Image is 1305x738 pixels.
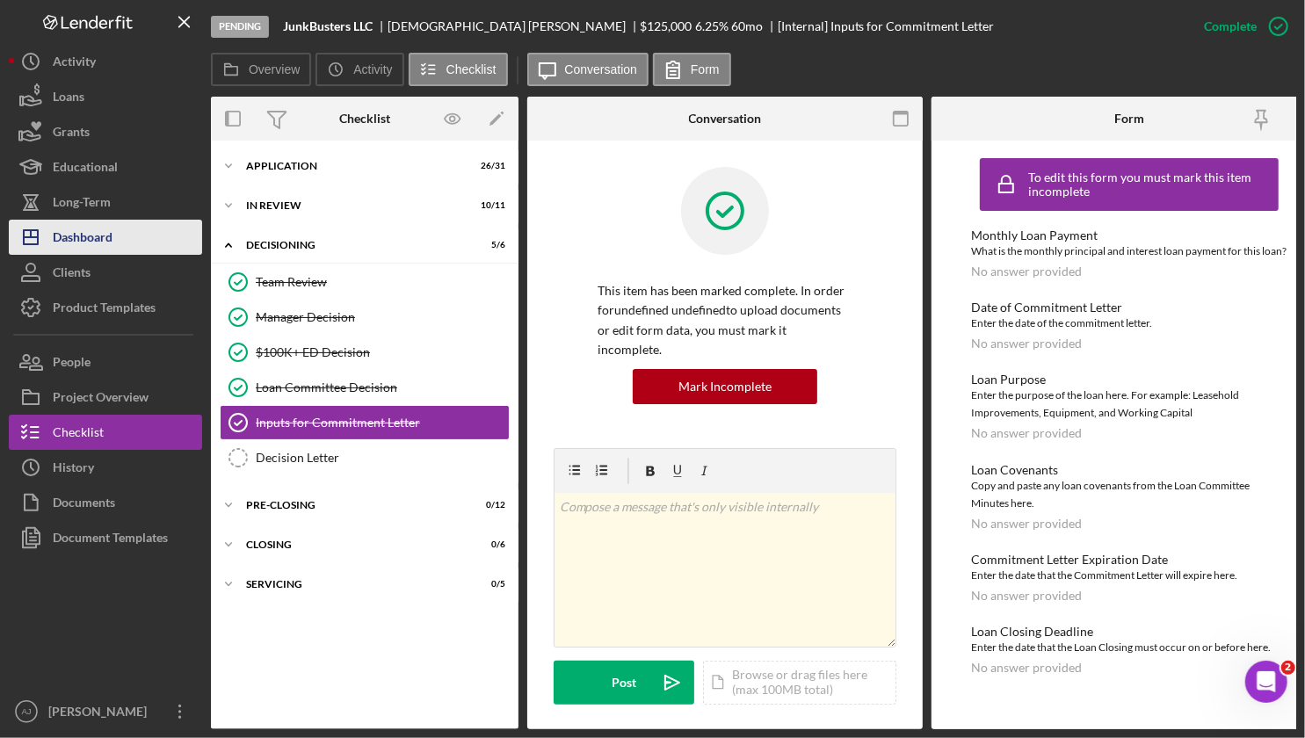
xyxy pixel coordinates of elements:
[778,19,995,33] div: [Internal] Inputs for Commitment Letter
[220,264,510,300] a: Team Review
[53,44,96,83] div: Activity
[220,370,510,405] a: Loan Committee Decision
[695,19,729,33] div: 6.25 %
[598,281,852,360] p: This item has been marked complete. In order for undefined undefined to upload documents or edit ...
[474,161,505,171] div: 26 / 31
[256,275,509,289] div: Team Review
[971,661,1082,675] div: No answer provided
[971,426,1082,440] div: No answer provided
[246,161,461,171] div: Application
[9,44,202,79] button: Activity
[9,79,202,114] button: Loans
[9,415,202,450] button: Checklist
[246,200,461,211] div: In Review
[53,114,90,154] div: Grants
[971,589,1082,603] div: No answer provided
[971,336,1082,351] div: No answer provided
[256,416,509,430] div: Inputs for Commitment Letter
[249,62,300,76] label: Overview
[1281,661,1295,675] span: 2
[9,380,202,415] button: Project Overview
[971,264,1082,279] div: No answer provided
[9,694,202,729] button: AJ[PERSON_NAME]
[339,112,390,126] div: Checklist
[44,694,158,734] div: [PERSON_NAME]
[53,450,94,489] div: History
[256,310,509,324] div: Manager Decision
[1245,661,1287,703] iframe: Intercom live chat
[474,500,505,510] div: 0 / 12
[971,373,1287,387] div: Loan Purpose
[21,707,31,717] text: AJ
[246,240,461,250] div: Decisioning
[731,19,763,33] div: 60 mo
[9,220,202,255] button: Dashboard
[283,19,373,33] b: JunkBusters LLC
[409,53,508,86] button: Checklist
[211,53,311,86] button: Overview
[971,517,1082,531] div: No answer provided
[653,53,731,86] button: Form
[9,184,202,220] button: Long-Term
[1114,112,1144,126] div: Form
[474,579,505,590] div: 0 / 5
[971,387,1287,422] div: Enter the purpose of the loan here. For example: Leasehold Improvements, Equipment, and Working C...
[554,661,694,705] button: Post
[53,380,149,419] div: Project Overview
[678,369,772,404] div: Mark Incomplete
[53,290,156,329] div: Product Templates
[971,477,1287,512] div: Copy and paste any loan covenants from the Loan Committee Minutes here.
[971,625,1287,639] div: Loan Closing Deadline
[256,451,509,465] div: Decision Letter
[53,220,112,259] div: Dashboard
[612,661,636,705] div: Post
[474,240,505,250] div: 5 / 6
[565,62,638,76] label: Conversation
[446,62,497,76] label: Checklist
[9,114,202,149] button: Grants
[246,539,461,550] div: Closing
[971,315,1287,332] div: Enter the date of the commitment letter.
[9,255,202,290] button: Clients
[9,344,202,380] button: People
[53,485,115,525] div: Documents
[53,79,84,119] div: Loans
[53,149,118,189] div: Educational
[689,112,762,126] div: Conversation
[971,228,1287,242] div: Monthly Loan Payment
[9,149,202,184] button: Educational
[353,62,392,76] label: Activity
[220,300,510,335] a: Manager Decision
[256,345,509,359] div: $100K+ ED Decision
[971,300,1287,315] div: Date of Commitment Letter
[1186,9,1296,44] button: Complete
[9,450,202,485] button: History
[9,520,202,555] button: Document Templates
[971,553,1287,567] div: Commitment Letter Expiration Date
[691,62,720,76] label: Form
[527,53,649,86] button: Conversation
[971,567,1287,584] div: Enter the date that the Commitment Letter will expire here.
[53,184,111,224] div: Long-Term
[315,53,403,86] button: Activity
[474,200,505,211] div: 10 / 11
[971,639,1287,656] div: Enter the date that the Loan Closing must occur on or before here.
[211,16,269,38] div: Pending
[220,440,510,475] a: Decision Letter
[9,290,202,325] button: Product Templates
[1028,170,1274,199] div: To edit this form you must mark this item incomplete
[971,242,1287,260] div: What is the monthly principal and interest loan payment for this loan?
